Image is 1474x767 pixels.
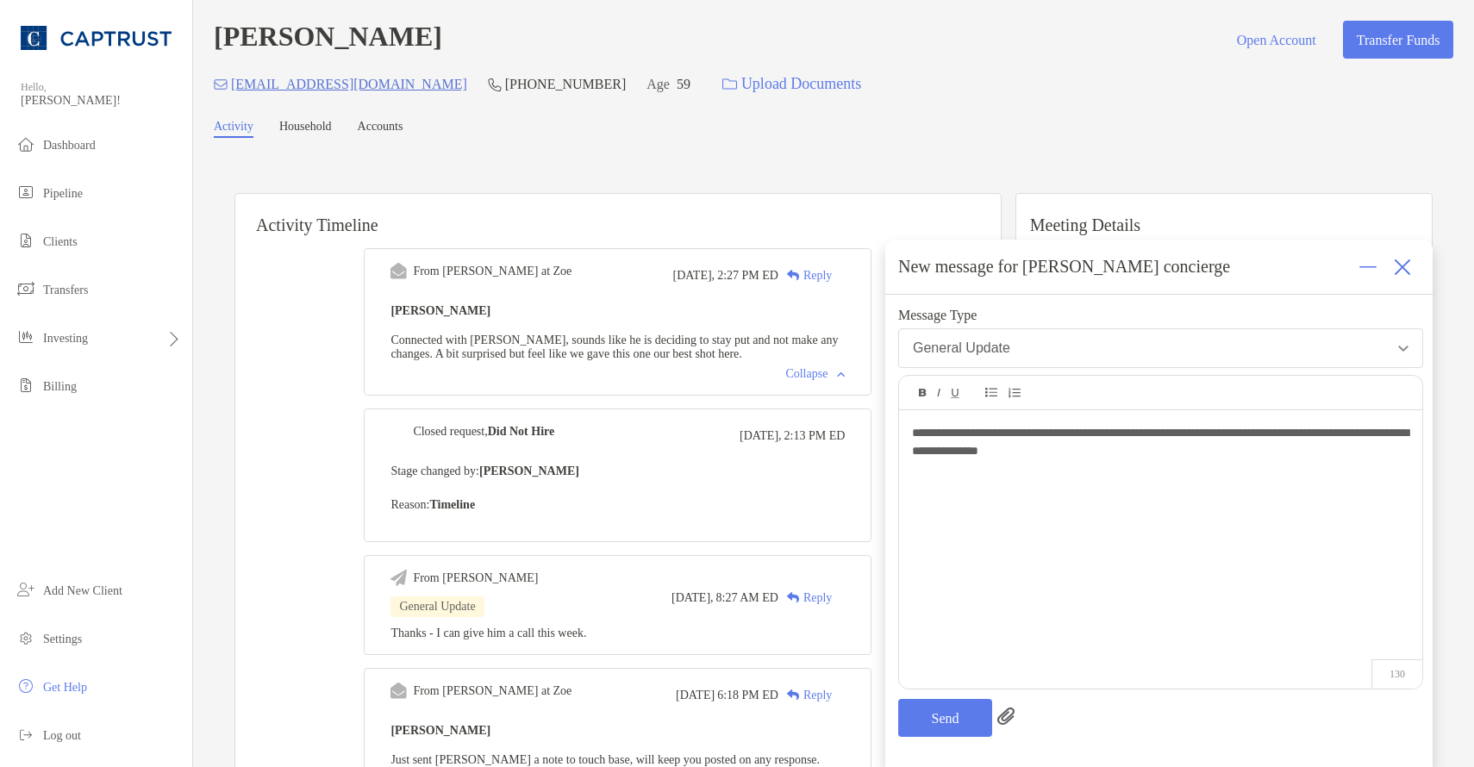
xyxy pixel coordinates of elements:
[676,689,715,702] span: [DATE]
[787,270,800,281] img: Reply icon
[390,304,490,317] b: [PERSON_NAME]
[390,753,820,766] span: Just sent [PERSON_NAME] a note to touch base, will keep you posted on any response.
[43,681,87,694] span: Get Help
[1030,215,1418,236] p: Meeting Details
[646,73,670,95] p: Age
[717,689,778,702] span: 6:18 PM ED
[214,21,442,59] h4: [PERSON_NAME]
[390,596,484,617] div: General Update
[898,699,992,737] button: Send
[778,266,832,284] div: Reply
[231,73,467,95] p: [EMAIL_ADDRESS][DOMAIN_NAME]
[279,120,332,138] a: Household
[43,284,88,296] span: Transfers
[43,633,82,645] span: Settings
[16,230,36,251] img: clients icon
[785,367,845,381] div: Collapse
[390,334,838,360] span: Connected with [PERSON_NAME], sounds like he is deciding to stay put and not make any changes. A ...
[898,328,1423,368] button: General Update
[21,7,172,69] img: CAPTRUST Logo
[671,591,714,605] span: [DATE],
[16,134,36,154] img: dashboard icon
[413,265,571,278] div: From [PERSON_NAME] at Zoe
[937,389,940,397] img: Editor control icon
[488,425,555,438] b: Did Not Hire
[1398,346,1408,352] img: Open dropdown arrow
[390,460,845,482] p: Stage changed by:
[390,263,407,279] img: Event icon
[505,73,626,95] p: [PHONE_NUMBER]
[43,584,122,597] span: Add New Client
[43,332,88,345] span: Investing
[717,269,778,283] span: 2:27 PM ED
[778,589,832,607] div: Reply
[711,65,872,103] a: Upload Documents
[740,429,782,443] span: [DATE],
[716,591,778,605] span: 8:27 AM ED
[43,235,78,248] span: Clients
[1371,659,1422,689] p: 130
[997,708,1015,725] img: paperclip attachments
[951,389,959,398] img: Editor control icon
[235,194,1001,235] h6: Activity Timeline
[16,278,36,299] img: transfers icon
[673,269,715,283] span: [DATE],
[837,371,845,377] img: Chevron icon
[16,182,36,203] img: pipeline icon
[390,683,407,699] img: Event icon
[43,187,83,200] span: Pipeline
[16,627,36,648] img: settings icon
[1359,259,1377,276] img: Expand or collapse
[778,686,832,704] div: Reply
[919,389,927,397] img: Editor control icon
[722,78,737,90] img: button icon
[390,724,490,737] b: [PERSON_NAME]
[413,571,538,585] div: From [PERSON_NAME]
[390,627,586,639] span: Thanks - I can give him a call this week.
[43,139,96,152] span: Dashboard
[16,724,36,745] img: logout icon
[429,498,475,511] b: Timeline
[390,494,845,515] p: Reason:
[16,375,36,396] img: billing icon
[43,729,81,742] span: Log out
[16,327,36,347] img: investing icon
[1008,388,1021,398] img: Editor control icon
[898,257,1230,277] div: New message for [PERSON_NAME] concierge
[214,79,228,90] img: Email Icon
[16,579,36,600] img: add_new_client icon
[1394,259,1411,276] img: Close
[390,570,407,586] img: Event icon
[413,425,554,439] div: Closed request,
[787,592,800,603] img: Reply icon
[913,340,1010,356] div: General Update
[214,120,253,138] a: Activity
[479,465,579,477] b: [PERSON_NAME]
[985,388,997,397] img: Editor control icon
[677,73,690,95] p: 59
[488,78,502,91] img: Phone Icon
[358,120,403,138] a: Accounts
[1223,21,1329,59] button: Open Account
[784,429,846,443] span: 2:13 PM ED
[16,676,36,696] img: get-help icon
[390,423,407,440] img: Event icon
[413,684,571,698] div: From [PERSON_NAME] at Zoe
[787,689,800,701] img: Reply icon
[1343,21,1453,59] button: Transfer Funds
[21,94,182,108] span: [PERSON_NAME]!
[898,308,1423,323] span: Message Type
[43,380,77,393] span: Billing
